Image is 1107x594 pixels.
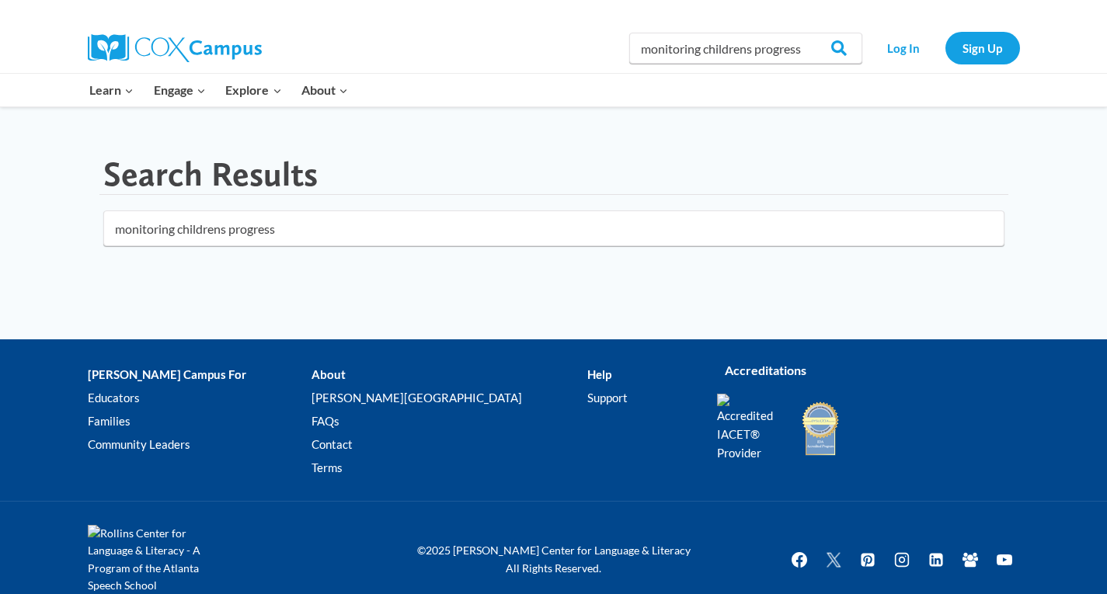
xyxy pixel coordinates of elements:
a: Pinterest [852,544,883,575]
a: Terms [312,456,587,479]
a: Community Leaders [88,432,312,456]
a: Facebook Group [955,544,986,575]
a: [PERSON_NAME][GEOGRAPHIC_DATA] [312,386,587,409]
a: Linkedin [921,544,952,575]
span: Engage [154,80,206,100]
span: Explore [225,80,281,100]
a: Sign Up [945,32,1020,64]
a: Log In [870,32,938,64]
a: Educators [88,386,312,409]
a: YouTube [989,544,1020,575]
input: Search for... [103,210,1004,246]
a: Twitter [818,544,849,575]
img: Accredited IACET® Provider [717,394,783,462]
a: Families [88,409,312,432]
a: Contact [312,432,587,456]
span: About [301,80,348,100]
img: Twitter X icon white [824,551,843,568]
h1: Search Results [103,154,318,195]
img: Cox Campus [88,34,262,62]
a: Facebook [784,544,815,575]
img: IDA Accredited [801,400,840,457]
nav: Primary Navigation [80,74,358,106]
a: FAQs [312,409,587,432]
strong: Accreditations [725,363,806,377]
input: Search Cox Campus [629,33,862,64]
a: Support [587,386,693,409]
span: Learn [89,80,134,100]
a: Instagram [886,544,917,575]
nav: Secondary Navigation [870,32,1020,64]
p: ©2025 [PERSON_NAME] Center for Language & Literacy All Rights Reserved. [406,542,701,577]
